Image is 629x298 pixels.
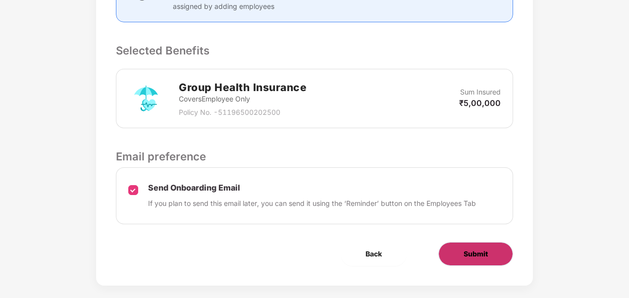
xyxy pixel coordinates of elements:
p: Covers Employee Only [179,94,307,104]
span: Submit [464,248,488,259]
p: If you plan to send this email later, you can send it using the ‘Reminder’ button on the Employee... [148,198,476,209]
p: Send Onboarding Email [148,183,476,193]
button: Submit [438,242,513,266]
p: Selected Benefits [116,42,513,59]
h2: Group Health Insurance [179,79,307,96]
span: Back [366,248,382,259]
button: Back [341,242,407,266]
p: Sum Insured [460,87,501,98]
p: Policy No. - 51196500202500 [179,107,307,118]
p: ₹5,00,000 [459,98,501,108]
p: Email preference [116,148,513,165]
img: svg+xml;base64,PHN2ZyB4bWxucz0iaHR0cDovL3d3dy53My5vcmcvMjAwMC9zdmciIHdpZHRoPSI3MiIgaGVpZ2h0PSI3Mi... [128,81,164,116]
